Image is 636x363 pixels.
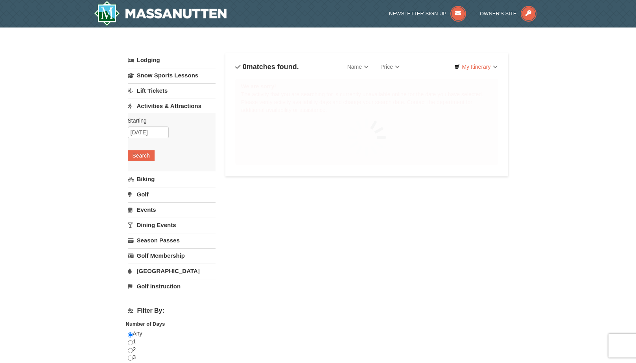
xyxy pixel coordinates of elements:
span: Newsletter Sign Up [389,11,446,16]
a: Newsletter Sign Up [389,11,466,16]
a: Massanutten Resort [94,1,227,26]
a: Golf Membership [128,248,216,263]
a: Activities & Attractions [128,99,216,113]
a: Snow Sports Lessons [128,68,216,82]
a: Season Passes [128,233,216,247]
a: Golf [128,187,216,202]
a: Dining Events [128,218,216,232]
div: The activity that you are searching for is currently unavailable online for the date you have sel... [235,79,499,165]
a: Price [374,59,406,75]
img: Massanutten Resort Logo [94,1,227,26]
a: Owner's Site [480,11,536,16]
a: [GEOGRAPHIC_DATA] [128,264,216,278]
h4: Filter By: [128,307,216,314]
a: Biking [128,172,216,186]
strong: We are sorry! [241,83,276,90]
a: Name [341,59,374,75]
a: Lodging [128,53,216,67]
button: Search [128,150,155,161]
label: Starting [128,117,210,125]
img: spinner.gif [347,118,387,157]
a: Events [128,202,216,217]
a: My Itinerary [449,61,502,73]
strong: Number of Days [126,321,165,327]
a: Lift Tickets [128,83,216,98]
span: Owner's Site [480,11,517,16]
a: Golf Instruction [128,279,216,293]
